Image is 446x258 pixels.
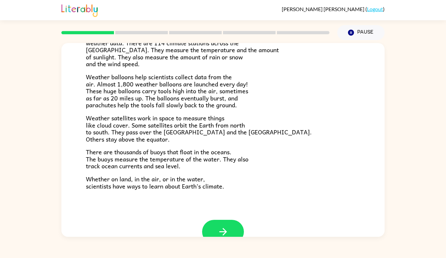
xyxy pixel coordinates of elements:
span: A climate station has a set of tools for collecting weather data. There are 114 climate stations ... [86,31,279,68]
img: Literably [61,3,98,17]
span: Weather balloons help scientists collect data from the air. Almost 1,800 weather balloons are lau... [86,72,248,110]
span: Whether on land, in the air, or in the water, scientists have ways to learn about Earth’s climate. [86,174,224,191]
span: Weather satellites work in space to measure things like cloud cover. Some satellites orbit the Ea... [86,113,312,144]
div: ( ) [282,6,385,12]
span: There are thousands of buoys that float in the oceans. The buoys measure the temperature of the w... [86,147,248,171]
a: Logout [367,6,383,12]
button: Pause [337,25,385,40]
span: [PERSON_NAME] [PERSON_NAME] [282,6,365,12]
